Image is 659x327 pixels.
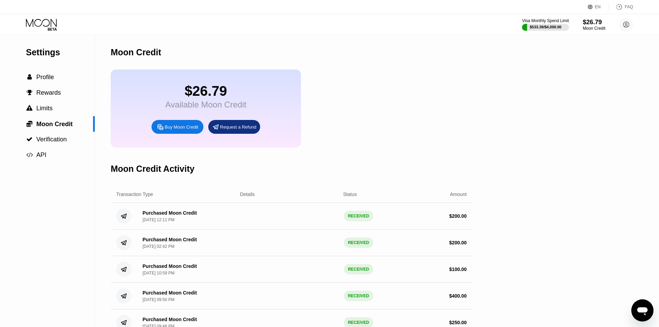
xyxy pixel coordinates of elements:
div: Buy Moon Credit [165,124,198,130]
div: $ 200.00 [449,240,467,245]
div: $ 400.00 [449,293,467,299]
div: Buy Moon Credit [152,120,203,134]
div: Moon Credit [111,47,161,57]
div: Purchased Moon Credit [143,237,197,242]
div: $26.79Moon Credit [583,19,605,31]
div: Moon Credit Activity [111,164,194,174]
div: Available Moon Credit [165,100,246,110]
span: Limits [36,105,53,112]
div: RECEIVED [344,237,373,248]
div: RECEIVED [344,264,373,274]
div: Details [240,191,255,197]
div: [DATE] 10:59 PM [143,271,174,275]
span:  [26,120,33,127]
div: Purchased Moon Credit [143,263,197,269]
div: FAQ [625,4,633,9]
div: Visa Monthly Spend Limit [522,18,569,23]
div: [DATE] 12:11 PM [143,217,174,222]
span:  [26,136,33,142]
div: $533.39 / $4,000.00 [530,25,561,29]
span:  [27,74,32,80]
span:  [26,105,33,111]
div: Settings [26,47,95,57]
div: $26.79 [165,83,246,99]
div: Purchased Moon Credit [143,317,197,322]
span: Verification [36,136,67,143]
div:  [26,90,33,96]
span: API [36,151,46,158]
div: Amount [450,191,467,197]
div: $26.79 [583,19,605,26]
div: Request a Refund [208,120,260,134]
div: $ 250.00 [449,320,467,325]
div: EN [588,3,609,10]
div: Status [343,191,357,197]
div: [DATE] 02:42 PM [143,244,174,249]
div: RECEIVED [344,291,373,301]
div: $ 100.00 [449,267,467,272]
div: [DATE] 09:50 PM [143,297,174,302]
div: EN [595,4,601,9]
div: Visa Monthly Spend Limit$533.39/$4,000.00 [522,18,569,31]
div: Purchased Moon Credit [143,210,197,216]
span:  [27,90,33,96]
div: Moon Credit [583,26,605,31]
div: FAQ [609,3,633,10]
div:  [26,74,33,80]
iframe: Button to launch messaging window [631,299,653,321]
span: Moon Credit [36,121,73,128]
div: Transaction Type [116,191,153,197]
span: Profile [36,74,54,81]
div: $ 200.00 [449,213,467,219]
div: Purchased Moon Credit [143,290,197,296]
div: Request a Refund [220,124,256,130]
div: RECEIVED [344,211,373,221]
span: Rewards [36,89,61,96]
span:  [26,152,33,158]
